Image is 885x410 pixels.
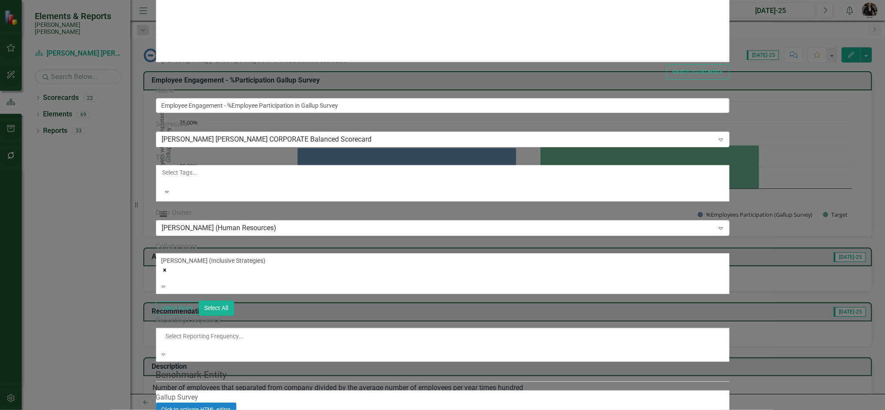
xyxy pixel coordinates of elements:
label: Name [156,86,729,96]
label: Collaborators [156,241,729,251]
div: Select Reporting Frequency... [166,332,719,341]
label: Scorecard [156,119,729,129]
p: Gallup Survey [156,393,729,403]
button: Switch to old editor [666,64,729,79]
div: [PERSON_NAME] (Inclusive Strategies) [162,256,724,265]
input: KPI Name [156,98,729,113]
div: [PERSON_NAME] [PERSON_NAME] CORPORATE Balanced Scorecard [162,134,714,144]
label: Tags [156,153,729,163]
div: Select Tags... [162,168,723,177]
label: Reporting Frequency [156,316,729,326]
legend: Benchmark Entity [156,368,729,382]
label: Data Owner [156,208,729,218]
button: Select None [156,301,199,315]
div: Remove Traci Grant (Inclusive Strategies) [162,265,724,274]
div: [PERSON_NAME] (Human Resources) [162,223,714,233]
button: Select All [199,301,234,316]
